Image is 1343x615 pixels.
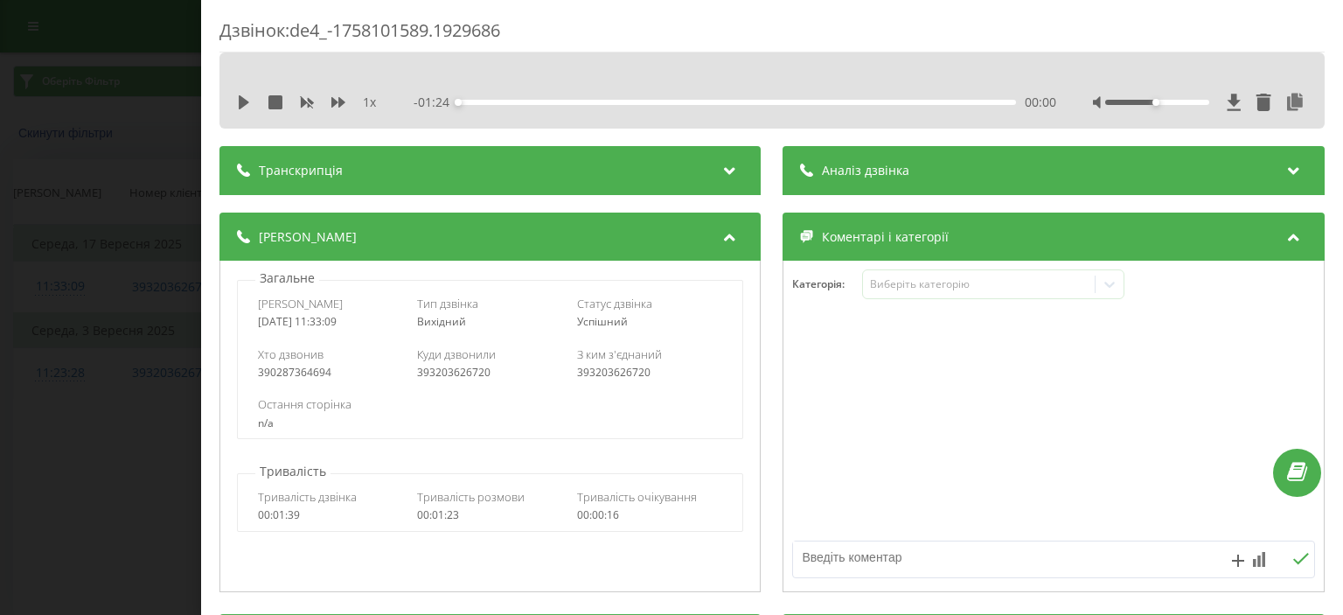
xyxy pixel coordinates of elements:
[577,314,628,329] span: Успішний
[258,316,404,328] div: [DATE] 11:33:09
[258,367,404,379] div: 390287364694
[456,99,463,106] div: Accessibility label
[823,228,950,246] span: Коментарі і категорії
[577,296,652,311] span: Статус дзвінка
[577,346,662,362] span: З ким з'єднаний
[418,314,467,329] span: Вихідний
[577,367,723,379] div: 393203626720
[255,463,331,480] p: Тривалість
[258,396,351,412] span: Остання сторінка
[823,162,910,179] span: Аналіз дзвінка
[259,162,343,179] span: Транскрипція
[258,509,404,521] div: 00:01:39
[1025,94,1056,111] span: 00:00
[418,367,564,379] div: 393203626720
[418,296,479,311] span: Тип дзвінка
[255,269,319,287] p: Загальне
[258,346,324,362] span: Хто дзвонив
[414,94,459,111] span: - 01:24
[1152,99,1159,106] div: Accessibility label
[258,489,357,505] span: Тривалість дзвінка
[577,509,723,521] div: 00:00:16
[870,277,1089,291] div: Виберіть категорію
[258,296,343,311] span: [PERSON_NAME]
[219,18,1325,52] div: Дзвінок : de4_-1758101589.1929686
[577,489,697,505] span: Тривалість очікування
[258,417,722,430] div: n/a
[793,278,863,290] h4: Категорія :
[259,228,357,246] span: [PERSON_NAME]
[418,509,564,521] div: 00:01:23
[418,489,525,505] span: Тривалість розмови
[418,346,497,362] span: Куди дзвонили
[363,94,376,111] span: 1 x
